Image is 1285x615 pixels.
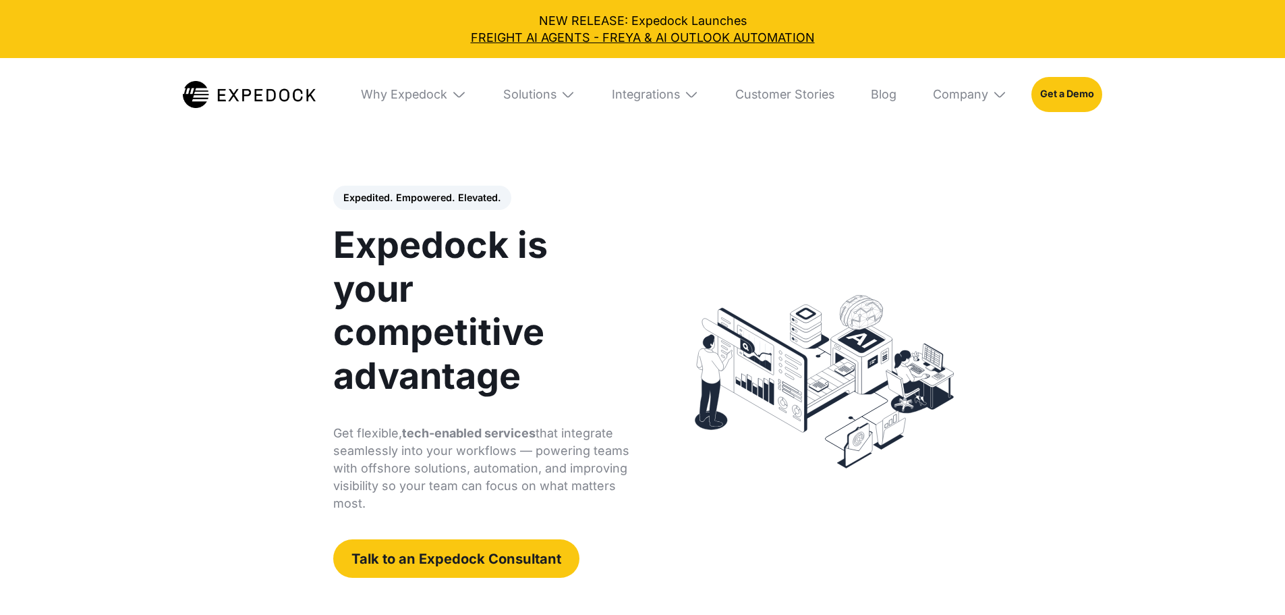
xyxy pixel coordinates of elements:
h1: Expedock is your competitive advantage [333,223,632,398]
div: Integrations [612,87,680,102]
div: NEW RELEASE: Expedock Launches [12,12,1273,46]
div: Company [933,87,988,102]
p: Get flexible, that integrate seamlessly into your workflows — powering teams with offshore soluti... [333,425,632,512]
a: Customer Stories [723,58,847,131]
strong: tech-enabled services [402,426,536,440]
div: Why Expedock [361,87,447,102]
a: FREIGHT AI AGENTS - FREYA & AI OUTLOOK AUTOMATION [12,29,1273,46]
div: Solutions [503,87,556,102]
a: Get a Demo [1031,77,1102,112]
a: Talk to an Expedock Consultant [333,539,579,577]
a: Blog [859,58,909,131]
